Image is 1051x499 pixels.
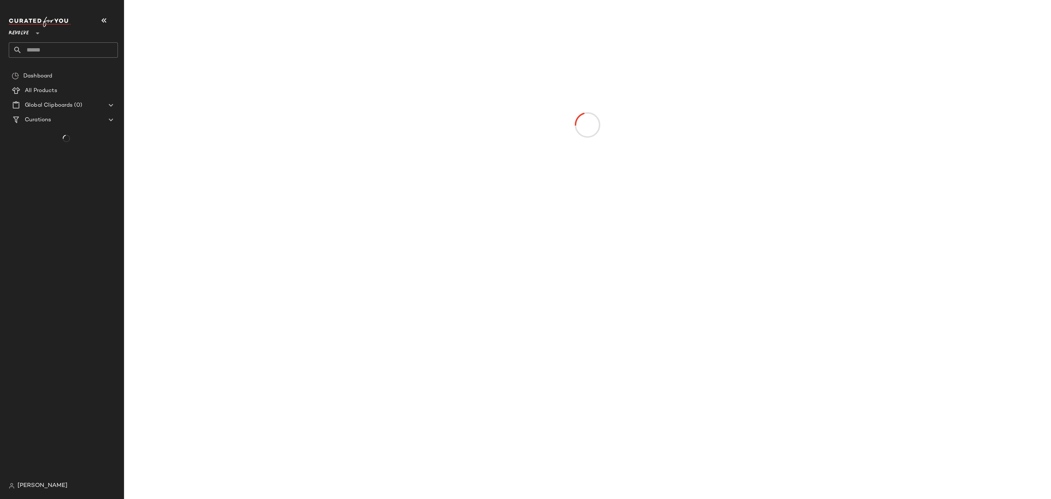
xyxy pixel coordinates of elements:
span: Revolve [9,25,29,38]
span: [PERSON_NAME] [18,481,68,490]
span: (0) [73,101,82,110]
span: Curations [25,116,51,124]
span: All Products [25,87,57,95]
span: Global Clipboards [25,101,73,110]
span: Dashboard [23,72,52,80]
img: svg%3e [12,72,19,80]
img: svg%3e [9,483,15,489]
img: cfy_white_logo.C9jOOHJF.svg [9,17,71,27]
